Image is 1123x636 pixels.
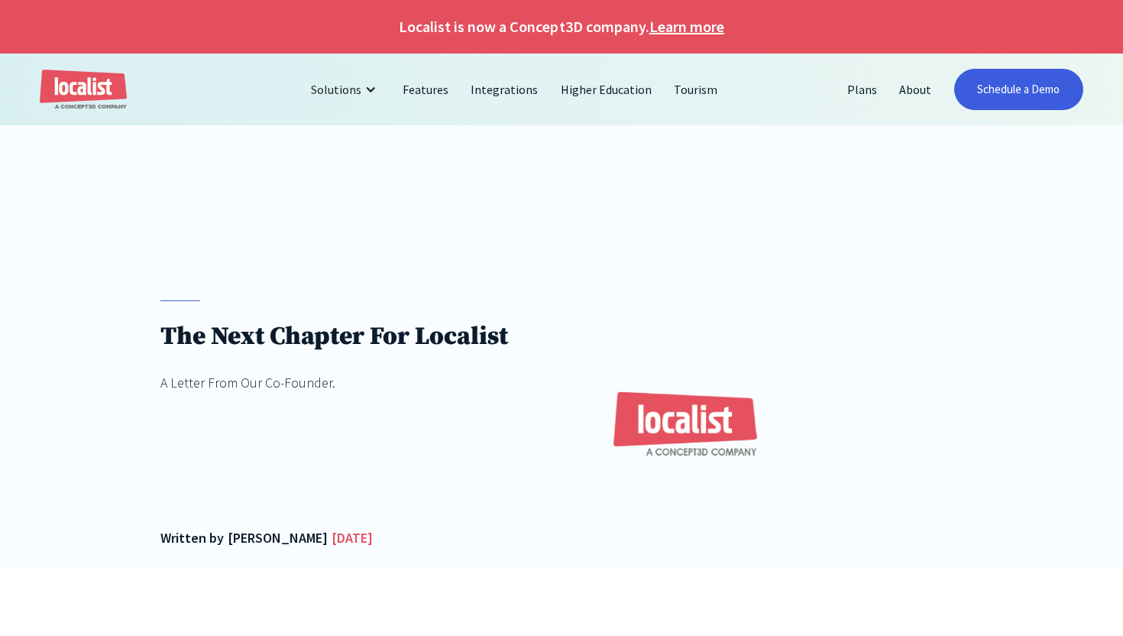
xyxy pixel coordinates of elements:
div: Solutions [311,80,361,99]
div: [PERSON_NAME] [228,527,328,548]
h1: The Next Chapter For Localist [160,321,508,352]
a: Learn more [649,15,724,38]
a: Higher Education [550,71,663,108]
a: Tourism [663,71,729,108]
div: A Letter From Our Co-Founder. [160,372,508,393]
a: Features [392,71,460,108]
a: Plans [837,71,888,108]
a: Schedule a Demo [954,69,1083,110]
a: Integrations [460,71,549,108]
div: Written by [160,527,224,548]
a: home [40,70,127,110]
div: [DATE] [332,527,373,548]
div: Solutions [299,71,392,108]
a: About [888,71,943,108]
